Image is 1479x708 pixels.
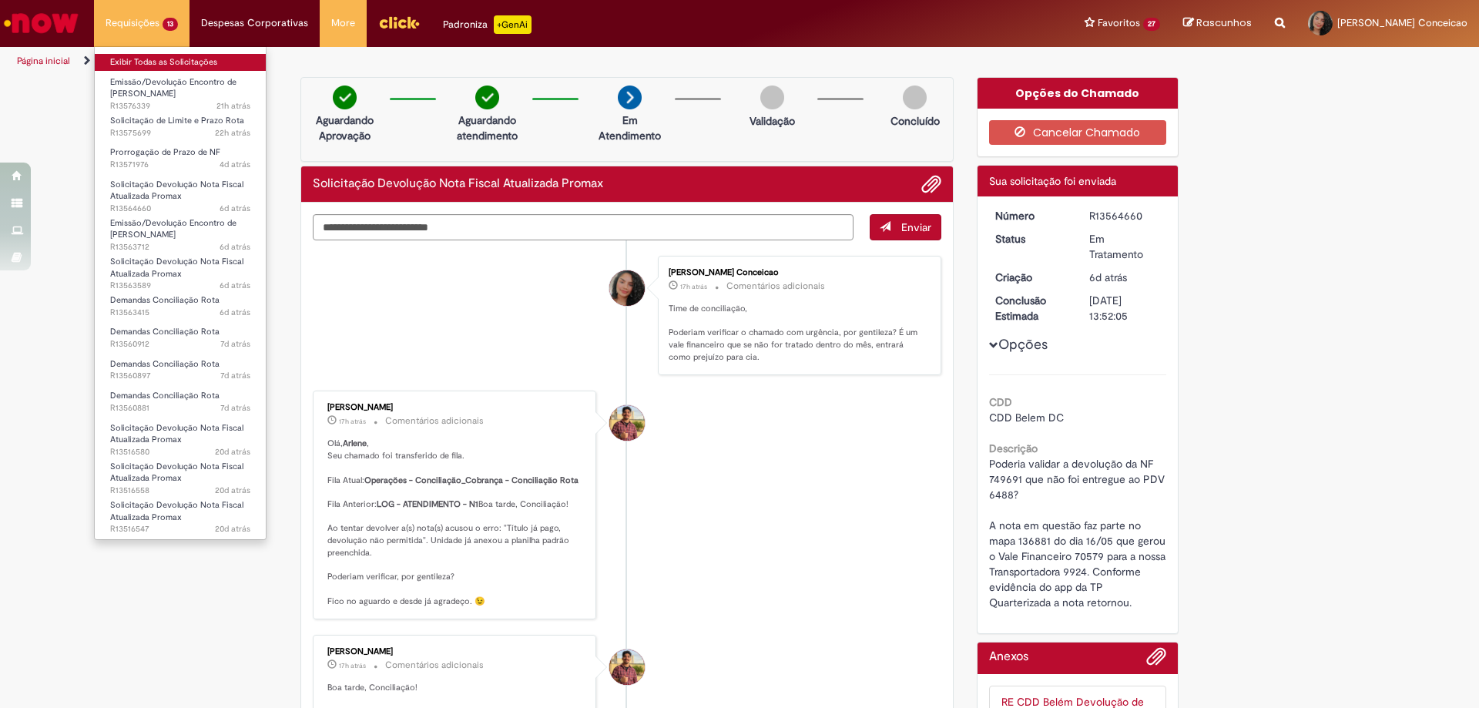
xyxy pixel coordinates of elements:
[12,47,974,75] ul: Trilhas de página
[95,74,266,107] a: Aberto R13576339 : Emissão/Devolução Encontro de Contas Fornecedor
[110,241,250,253] span: R13563712
[95,215,266,248] a: Aberto R13563712 : Emissão/Devolução Encontro de Contas Fornecedor
[313,177,603,191] h2: Solicitação Devolução Nota Fiscal Atualizada Promax Histórico de tíquete
[215,485,250,496] time: 10/09/2025 16:22:13
[443,15,532,34] div: Padroniza
[95,420,266,453] a: Aberto R13516580 : Solicitação Devolução Nota Fiscal Atualizada Promax
[364,475,579,486] b: Operações - Conciliação_Cobrança - Conciliação Rota
[220,370,250,381] span: 7d atrás
[989,441,1038,455] b: Descrição
[339,417,366,426] time: 29/09/2025 16:12:38
[110,390,220,401] span: Demandas Conciliação Rota
[327,438,584,607] p: Olá, , Seu chamado foi transferido de fila. Fila Atual: Fila Anterior: Boa tarde, Conciliação! Ao...
[385,414,484,428] small: Comentários adicionais
[215,485,250,496] span: 20d atrás
[110,402,250,414] span: R13560881
[921,174,941,194] button: Adicionar anexos
[95,497,266,530] a: Aberto R13516547 : Solicitação Devolução Nota Fiscal Atualizada Promax
[609,405,645,441] div: Vitor Jeremias Da Silva
[110,485,250,497] span: R13516558
[989,174,1116,188] span: Sua solicitação foi enviada
[680,282,707,291] time: 29/09/2025 16:19:01
[669,268,925,277] div: [PERSON_NAME] Conceicao
[890,113,940,129] p: Concluído
[110,446,250,458] span: R13516580
[94,46,267,540] ul: Requisições
[163,18,178,31] span: 13
[95,144,266,173] a: Aberto R13571976 : Prorrogação de Prazo de NF
[220,280,250,291] span: 6d atrás
[220,402,250,414] time: 23/09/2025 18:29:38
[1146,646,1166,674] button: Adicionar anexos
[989,650,1028,664] h2: Anexos
[110,179,243,203] span: Solicitação Devolução Nota Fiscal Atualizada Promax
[978,78,1179,109] div: Opções do Chamado
[110,280,250,292] span: R13563589
[989,411,1064,424] span: CDD Belem DC
[220,241,250,253] span: 6d atrás
[110,203,250,215] span: R13564660
[220,370,250,381] time: 23/09/2025 18:36:17
[110,370,250,382] span: R13560897
[110,294,220,306] span: Demandas Conciliação Rota
[201,15,308,31] span: Despesas Corporativas
[2,8,81,39] img: ServiceNow
[216,100,250,112] span: 21h atrás
[1098,15,1140,31] span: Favoritos
[327,403,584,412] div: [PERSON_NAME]
[1089,231,1161,262] div: Em Tratamento
[618,86,642,109] img: arrow-next.png
[1089,270,1127,284] time: 24/09/2025 18:18:15
[313,214,854,240] textarea: Digite sua mensagem aqui...
[901,220,931,234] span: Enviar
[339,661,366,670] time: 29/09/2025 16:12:38
[307,112,382,143] p: Aguardando Aprovação
[989,395,1012,409] b: CDD
[110,338,250,351] span: R13560912
[110,76,236,100] span: Emissão/Devolução Encontro de [PERSON_NAME]
[95,54,266,71] a: Exibir Todas as Solicitações
[110,217,236,241] span: Emissão/Devolução Encontro de [PERSON_NAME]
[220,159,250,170] span: 4d atrás
[333,86,357,109] img: check-circle-green.png
[385,659,484,672] small: Comentários adicionais
[110,256,243,280] span: Solicitação Devolução Nota Fiscal Atualizada Promax
[377,498,478,510] b: LOG - ATENDIMENTO - N1
[220,203,250,214] span: 6d atrás
[870,214,941,240] button: Enviar
[95,176,266,210] a: Aberto R13564660 : Solicitação Devolução Nota Fiscal Atualizada Promax
[1089,270,1127,284] span: 6d atrás
[669,303,925,364] p: Time de conciliação, Poderiam verificar o chamado com urgência, por gentileza? É um vale financei...
[110,461,243,485] span: Solicitação Devolução Nota Fiscal Atualizada Promax
[95,253,266,287] a: Aberto R13563589 : Solicitação Devolução Nota Fiscal Atualizada Promax
[110,422,243,446] span: Solicitação Devolução Nota Fiscal Atualizada Promax
[220,338,250,350] time: 23/09/2025 18:42:03
[110,523,250,535] span: R13516547
[106,15,159,31] span: Requisições
[220,203,250,214] time: 24/09/2025 18:18:16
[339,417,366,426] span: 17h atrás
[592,112,667,143] p: Em Atendimento
[1183,16,1252,31] a: Rascunhos
[989,120,1167,145] button: Cancelar Chamado
[1089,270,1161,285] div: 24/09/2025 18:18:15
[215,127,250,139] time: 29/09/2025 10:26:25
[450,112,525,143] p: Aguardando atendimento
[494,15,532,34] p: +GenAi
[339,661,366,670] span: 17h atrás
[1337,16,1467,29] span: [PERSON_NAME] Conceicao
[110,499,243,523] span: Solicitação Devolução Nota Fiscal Atualizada Promax
[95,292,266,320] a: Aberto R13563415 : Demandas Conciliação Rota
[1089,293,1161,324] div: [DATE] 13:52:05
[327,647,584,656] div: [PERSON_NAME]
[760,86,784,109] img: img-circle-grey.png
[215,446,250,458] span: 20d atrás
[220,307,250,318] span: 6d atrás
[110,326,220,337] span: Demandas Conciliação Rota
[95,458,266,492] a: Aberto R13516558 : Solicitação Devolução Nota Fiscal Atualizada Promax
[984,231,1078,247] dt: Status
[984,293,1078,324] dt: Conclusão Estimada
[95,324,266,352] a: Aberto R13560912 : Demandas Conciliação Rota
[215,446,250,458] time: 10/09/2025 16:23:09
[609,649,645,685] div: Vitor Jeremias Da Silva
